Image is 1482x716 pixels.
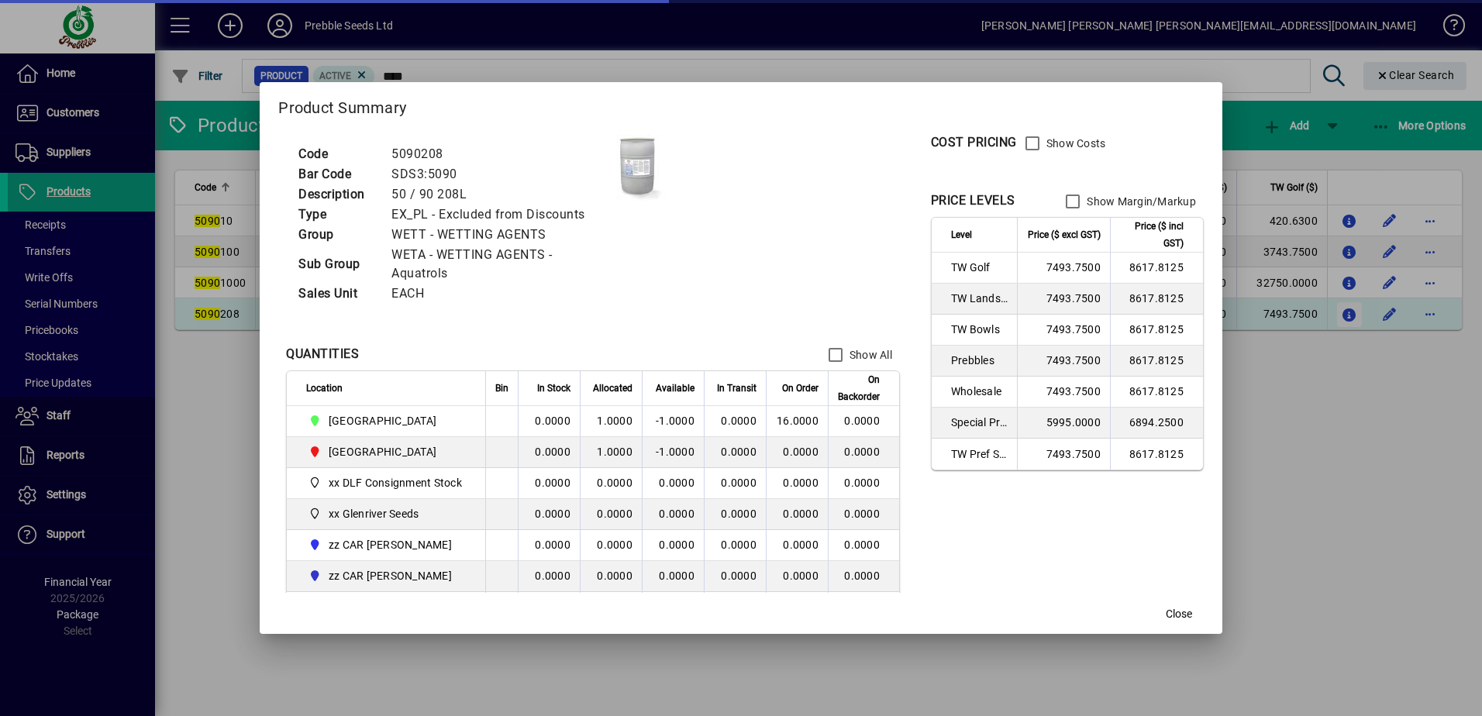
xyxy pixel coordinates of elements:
td: 50 / 90 208L [384,184,610,205]
td: Type [291,205,384,225]
span: TW Landscaper [951,291,1008,306]
span: zz CAR [PERSON_NAME] [329,537,452,552]
td: EX_PL - Excluded from Discounts [384,205,610,225]
span: 0.0000 [721,415,757,427]
td: 5995.0000 [1017,408,1110,439]
label: Show All [846,347,892,363]
span: PALMERSTON NORTH [306,442,468,461]
td: 0.0000 [642,530,704,561]
td: EACH [384,284,610,304]
span: 0.0000 [783,446,819,458]
td: 7493.7500 [1017,439,1110,470]
td: Sub Group [291,245,384,284]
td: 8617.8125 [1110,439,1203,470]
td: 0.0000 [580,592,642,623]
span: 0.0000 [783,508,819,520]
img: contain [610,128,666,205]
td: 7493.7500 [1017,253,1110,284]
span: Allocated [593,380,632,397]
span: Close [1166,606,1192,622]
span: Level [951,226,972,243]
span: xx DLF Consignment Stock [306,473,468,492]
td: 0.0000 [518,437,580,468]
td: 0.0000 [642,468,704,499]
label: Show Margin/Markup [1084,194,1196,209]
td: 7493.7500 [1017,315,1110,346]
span: 0.0000 [721,539,757,551]
td: WETA - WETTING AGENTS - Aquatrols [384,245,610,284]
span: TW Pref Sup [951,446,1008,462]
span: 0.0000 [783,570,819,582]
span: In Stock [537,380,570,397]
td: 8617.8125 [1110,315,1203,346]
td: 5090208 [384,144,610,164]
span: CHRISTCHURCH [306,411,468,430]
td: 0.0000 [580,561,642,592]
td: 8617.8125 [1110,377,1203,408]
span: zz CAR CARL [306,535,468,554]
span: Wholesale [951,384,1008,399]
span: Location [306,380,343,397]
span: Bin [495,380,508,397]
span: On Order [782,380,819,397]
span: 16.0000 [777,415,819,427]
td: Bar Code [291,164,384,184]
span: TW Bowls [951,322,1008,337]
td: 0.0000 [580,530,642,561]
td: 0.0000 [828,406,899,437]
td: -1.0000 [642,406,704,437]
span: zz CAR [PERSON_NAME] [329,568,452,583]
td: 8617.8125 [1110,346,1203,377]
td: 1.0000 [580,406,642,437]
span: Price ($ excl GST) [1028,226,1101,243]
span: xx Glenriver Seeds [329,506,419,522]
td: 0.0000 [828,499,899,530]
td: 1.0000 [580,437,642,468]
span: Prebbles [951,353,1008,368]
span: zz CAR CRAIG B [306,566,468,585]
span: Special Price [951,415,1008,430]
td: Sales Unit [291,284,384,304]
td: 0.0000 [518,499,580,530]
span: 0.0000 [721,477,757,489]
td: 7493.7500 [1017,284,1110,315]
span: xx DLF Consignment Stock [329,475,462,491]
span: On Backorder [838,371,880,405]
span: 0.0000 [783,477,819,489]
span: 0.0000 [721,570,757,582]
span: Available [656,380,694,397]
span: 0.0000 [783,539,819,551]
td: 0.0000 [580,499,642,530]
h2: Product Summary [260,82,1222,127]
span: [GEOGRAPHIC_DATA] [329,413,436,429]
span: 0.0000 [721,446,757,458]
td: -1.0000 [642,437,704,468]
div: PRICE LEVELS [931,191,1015,210]
td: 0.0000 [518,592,580,623]
td: 0.0000 [580,468,642,499]
td: Code [291,144,384,164]
td: 0.0000 [642,592,704,623]
td: 0.0000 [828,592,899,623]
td: 0.0000 [828,437,899,468]
td: 0.0000 [828,530,899,561]
td: 0.0000 [518,468,580,499]
td: 0.0000 [642,561,704,592]
td: 0.0000 [642,499,704,530]
td: SDS3:5090 [384,164,610,184]
td: Description [291,184,384,205]
td: 7493.7500 [1017,377,1110,408]
span: Price ($ incl GST) [1120,218,1184,252]
div: QUANTITIES [286,345,359,363]
td: 8617.8125 [1110,284,1203,315]
button: Close [1154,600,1204,628]
span: In Transit [717,380,757,397]
span: [GEOGRAPHIC_DATA] [329,444,436,460]
span: 0.0000 [721,508,757,520]
td: 0.0000 [518,406,580,437]
span: TW Golf [951,260,1008,275]
td: 7493.7500 [1017,346,1110,377]
span: xx Glenriver Seeds [306,504,468,523]
label: Show Costs [1043,136,1106,151]
td: 8617.8125 [1110,253,1203,284]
